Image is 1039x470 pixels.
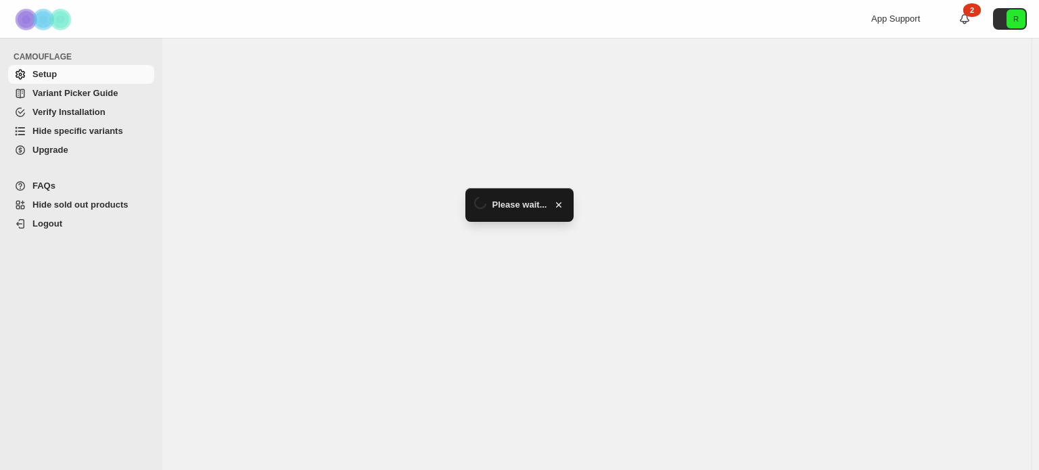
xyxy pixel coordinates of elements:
div: 2 [963,3,981,17]
span: Logout [32,218,62,229]
text: R [1013,15,1019,23]
a: FAQs [8,177,154,195]
img: Camouflage [11,1,78,38]
span: FAQs [32,181,55,191]
span: Setup [32,69,57,79]
a: Setup [8,65,154,84]
span: Hide specific variants [32,126,123,136]
button: Avatar with initials R [993,8,1027,30]
span: Please wait... [492,198,547,212]
a: Logout [8,214,154,233]
a: Variant Picker Guide [8,84,154,103]
span: Verify Installation [32,107,106,117]
a: Upgrade [8,141,154,160]
span: CAMOUFLAGE [14,51,156,62]
span: App Support [871,14,920,24]
a: Verify Installation [8,103,154,122]
span: Hide sold out products [32,199,129,210]
a: 2 [958,12,971,26]
a: Hide specific variants [8,122,154,141]
span: Avatar with initials R [1007,9,1025,28]
span: Upgrade [32,145,68,155]
span: Variant Picker Guide [32,88,118,98]
a: Hide sold out products [8,195,154,214]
